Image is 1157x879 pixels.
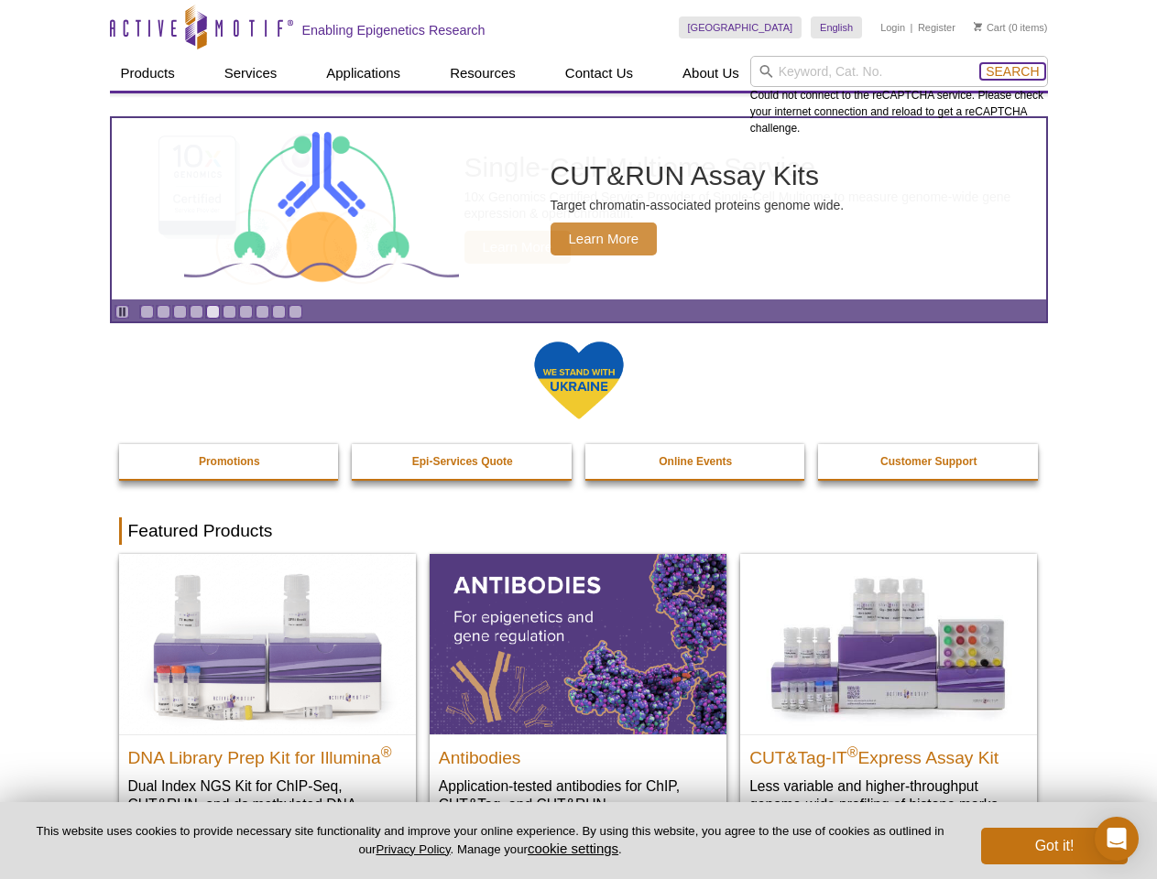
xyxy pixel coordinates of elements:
a: Contact Us [554,56,644,91]
a: About Us [671,56,750,91]
a: Epi-Services Quote [352,444,573,479]
a: Go to slide 1 [140,305,154,319]
a: Cart [974,21,1006,34]
a: Go to slide 9 [272,305,286,319]
button: cookie settings [528,841,618,856]
button: Got it! [981,828,1128,864]
a: CUT&Tag-IT® Express Assay Kit CUT&Tag-IT®Express Assay Kit Less variable and higher-throughput ge... [740,554,1037,831]
a: Register [918,21,955,34]
img: All Antibodies [430,554,726,733]
a: Go to slide 10 [289,305,302,319]
strong: Online Events [659,455,732,468]
div: Could not connect to the reCAPTCHA service. Please check your internet connection and reload to g... [750,56,1048,136]
a: Go to slide 2 [157,305,170,319]
a: Promotions [119,444,341,479]
button: Search [980,63,1044,80]
input: Keyword, Cat. No. [750,56,1048,87]
h2: CUT&Tag-IT Express Assay Kit [749,740,1028,767]
h2: Enabling Epigenetics Research [302,22,486,38]
div: Open Intercom Messenger [1095,817,1139,861]
a: English [811,16,862,38]
img: CUT&RUN Assay Kits [184,125,459,293]
p: Target chromatin-associated proteins genome wide. [551,197,845,213]
a: [GEOGRAPHIC_DATA] [679,16,802,38]
a: Go to slide 5 [206,305,220,319]
a: Go to slide 8 [256,305,269,319]
h2: Antibodies [439,740,717,767]
a: Applications [315,56,411,91]
a: CUT&RUN Assay Kits CUT&RUN Assay Kits Target chromatin-associated proteins genome wide. Learn More [112,118,1046,299]
a: Services [213,56,289,91]
sup: ® [381,743,392,759]
a: All Antibodies Antibodies Application-tested antibodies for ChIP, CUT&Tag, and CUT&RUN. [430,554,726,831]
strong: Customer Support [880,455,977,468]
a: Products [110,56,186,91]
h2: DNA Library Prep Kit for Illumina [128,740,407,767]
article: CUT&RUN Assay Kits [112,118,1046,299]
a: DNA Library Prep Kit for Illumina DNA Library Prep Kit for Illumina® Dual Index NGS Kit for ChIP-... [119,554,416,850]
h2: CUT&RUN Assay Kits [551,162,845,190]
li: (0 items) [974,16,1048,38]
a: Go to slide 7 [239,305,253,319]
p: Application-tested antibodies for ChIP, CUT&Tag, and CUT&RUN. [439,776,717,814]
a: Privacy Policy [376,842,450,856]
a: Go to slide 3 [173,305,187,319]
a: Resources [439,56,527,91]
strong: Promotions [199,455,260,468]
span: Search [986,64,1039,79]
a: Go to slide 4 [190,305,203,319]
sup: ® [847,743,858,759]
p: Dual Index NGS Kit for ChIP-Seq, CUT&RUN, and ds methylated DNA assays. [128,776,407,832]
a: Customer Support [818,444,1040,479]
strong: Epi-Services Quote [412,455,513,468]
li: | [911,16,913,38]
img: We Stand With Ukraine [533,340,625,421]
a: Go to slide 6 [223,305,236,319]
a: Online Events [585,444,807,479]
span: Learn More [551,222,658,255]
p: This website uses cookies to provide necessary site functionality and improve your online experie... [29,823,951,858]
h2: Featured Products [119,517,1039,545]
img: CUT&Tag-IT® Express Assay Kit [740,554,1037,733]
p: Less variable and higher-throughput genome-wide profiling of histone marks​. [749,776,1028,814]
a: Login [880,21,905,34]
img: DNA Library Prep Kit for Illumina [119,554,416,733]
a: Toggle autoplay [115,305,129,319]
img: Your Cart [974,22,982,31]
